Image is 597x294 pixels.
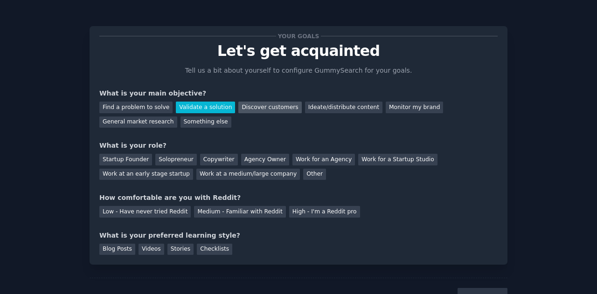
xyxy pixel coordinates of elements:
div: Stories [167,244,194,255]
div: Copywriter [200,154,238,165]
div: Work at an early stage startup [99,169,193,180]
div: Something else [180,116,231,128]
div: Other [303,169,326,180]
div: Monitor my brand [386,102,443,113]
div: Work for an Agency [292,154,355,165]
div: Videos [139,244,164,255]
div: What is your role? [99,141,498,150]
p: Tell us a bit about yourself to configure GummySearch for your goals. [181,66,416,75]
div: Low - Have never tried Reddit [99,206,191,218]
div: Medium - Familiar with Reddit [194,206,285,218]
span: Your goals [276,31,321,41]
div: Checklists [197,244,232,255]
div: Ideate/distribute content [305,102,382,113]
div: What is your main objective? [99,89,498,98]
div: What is your preferred learning style? [99,231,498,240]
div: High - I'm a Reddit pro [289,206,360,218]
div: Work for a Startup Studio [358,154,437,165]
div: Agency Owner [241,154,289,165]
div: Validate a solution [176,102,235,113]
div: Startup Founder [99,154,152,165]
div: Discover customers [238,102,301,113]
div: Solopreneur [155,154,196,165]
div: Work at a medium/large company [196,169,300,180]
div: General market research [99,116,177,128]
div: Blog Posts [99,244,135,255]
div: How comfortable are you with Reddit? [99,193,498,203]
p: Let's get acquainted [99,43,498,59]
div: Find a problem to solve [99,102,173,113]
